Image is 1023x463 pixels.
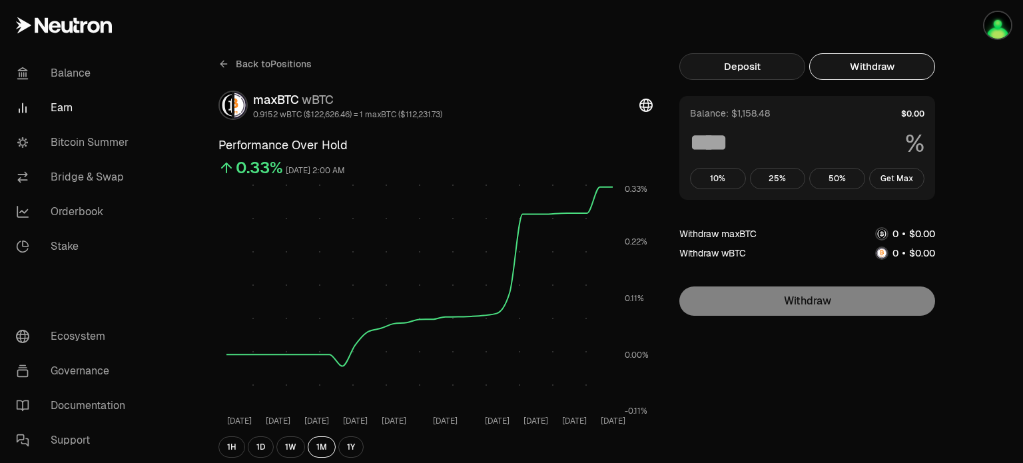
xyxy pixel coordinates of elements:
[523,416,548,426] tspan: [DATE]
[218,53,312,75] a: Back toPositions
[5,319,144,354] a: Ecosystem
[876,229,887,239] img: maxBTC Logo
[5,354,144,388] a: Governance
[5,388,144,423] a: Documentation
[343,416,368,426] tspan: [DATE]
[253,109,442,120] div: 0.9152 wBTC ($122,626.46) = 1 maxBTC ($112,231.73)
[218,136,653,155] h3: Performance Over Hold
[236,57,312,71] span: Back to Positions
[869,168,925,189] button: Get Max
[679,227,757,240] div: Withdraw maxBTC
[220,92,232,119] img: maxBTC Logo
[227,416,252,426] tspan: [DATE]
[5,56,144,91] a: Balance
[382,416,406,426] tspan: [DATE]
[625,236,647,247] tspan: 0.22%
[809,168,865,189] button: 50%
[625,184,647,195] tspan: 0.33%
[276,436,305,458] button: 1W
[248,436,274,458] button: 1D
[302,92,334,107] span: wBTC
[236,157,283,179] div: 0.33%
[690,107,770,120] div: Balance: $1,158.48
[5,91,144,125] a: Earn
[286,163,345,179] div: [DATE] 2:00 AM
[253,91,442,109] div: maxBTC
[809,53,935,80] button: Withdraw
[218,436,245,458] button: 1H
[750,168,806,189] button: 25%
[562,416,587,426] tspan: [DATE]
[266,416,290,426] tspan: [DATE]
[234,92,246,119] img: wBTC Logo
[679,53,805,80] button: Deposit
[679,246,746,260] div: Withdraw wBTC
[304,416,329,426] tspan: [DATE]
[690,168,746,189] button: 10%
[338,436,364,458] button: 1Y
[5,195,144,229] a: Orderbook
[984,12,1011,39] img: Ledger Cosmos 1
[625,406,647,416] tspan: -0.11%
[5,423,144,458] a: Support
[5,160,144,195] a: Bridge & Swap
[5,125,144,160] a: Bitcoin Summer
[433,416,458,426] tspan: [DATE]
[5,229,144,264] a: Stake
[485,416,510,426] tspan: [DATE]
[625,350,649,360] tspan: 0.00%
[308,436,336,458] button: 1M
[625,293,644,304] tspan: 0.11%
[905,131,924,157] span: %
[601,416,625,426] tspan: [DATE]
[876,248,887,258] img: wBTC Logo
